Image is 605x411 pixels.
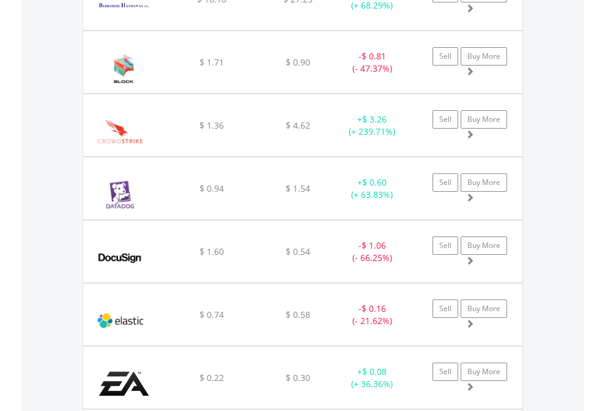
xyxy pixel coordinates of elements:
a: Buy More [461,236,507,255]
a: Sell [432,236,458,255]
span: $ 1.54 [286,183,310,194]
div: + (+ 239.71%) [334,113,410,138]
span: $ 0.60 [362,176,387,188]
span: $ 1.06 [362,239,386,251]
a: Sell [432,300,458,318]
span: $ 0.30 [286,372,310,383]
span: $ 0.81 [362,50,386,62]
a: Sell [432,363,458,381]
img: EQU.US.DOCU.png [89,236,151,279]
div: - (- 66.25%) [334,239,410,264]
span: $ 4.62 [286,119,310,131]
div: + (+ 63.83%) [334,176,410,201]
div: - (- 21.62%) [334,303,410,327]
span: $ 3.26 [362,113,387,125]
a: Buy More [461,110,507,129]
a: Buy More [461,47,507,66]
span: $ 1.71 [199,56,224,68]
img: EQU.US.XYZ.png [89,47,160,90]
span: $ 0.90 [286,56,310,68]
span: $ 0.74 [199,309,224,320]
a: Buy More [461,300,507,318]
span: $ 0.16 [362,303,386,314]
span: $ 0.54 [286,246,310,257]
div: + (+ 36.36%) [334,366,410,390]
div: - (- 47.37%) [334,50,410,75]
a: Sell [432,173,458,192]
img: EQU.US.DDOG.png [89,173,151,216]
a: Sell [432,110,458,129]
span: $ 0.58 [286,309,310,320]
a: Buy More [461,363,507,381]
span: $ 1.60 [199,246,224,257]
span: $ 0.08 [362,366,387,377]
a: Buy More [461,173,507,192]
img: EQU.US.CRWD.png [89,110,151,153]
img: EQU.US.EA.png [89,362,158,405]
a: Sell [432,47,458,66]
span: $ 0.94 [199,183,224,194]
img: EQU.US.ESTC.png [89,299,151,342]
span: $ 1.36 [199,119,224,131]
span: $ 0.22 [199,372,224,383]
